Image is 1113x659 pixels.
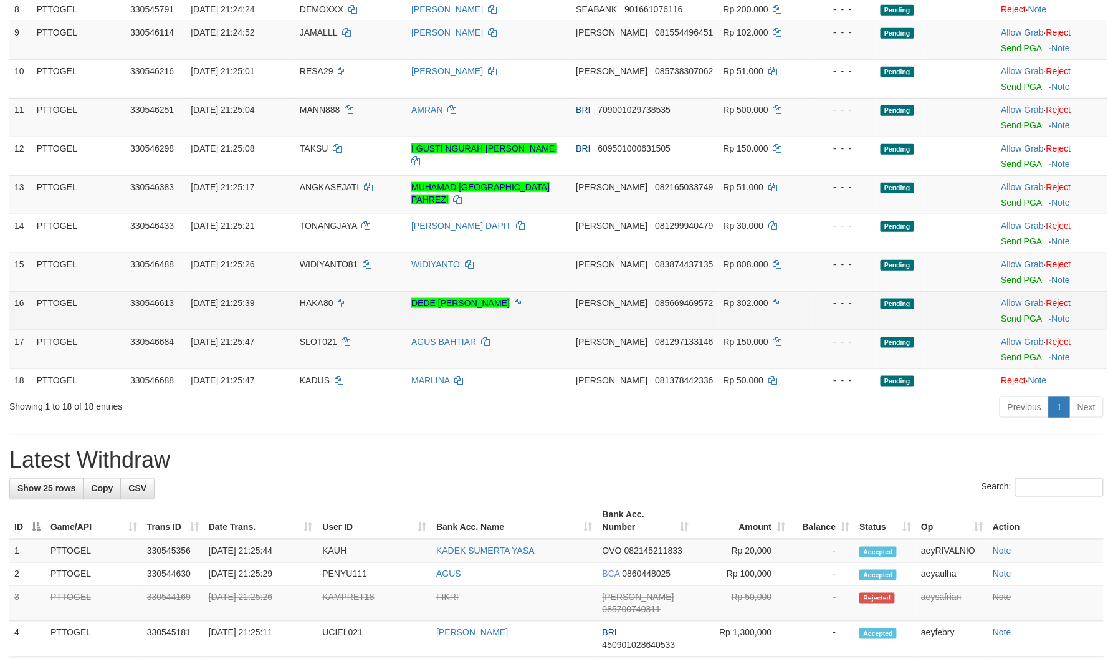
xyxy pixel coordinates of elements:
a: MARLINA [411,375,449,385]
td: · [996,137,1107,175]
span: Rejected [859,593,894,604]
th: Action [988,504,1104,539]
a: MUHAMAD [GEOGRAPHIC_DATA] PAHREZI [411,182,550,204]
span: Rp 200.000 [724,4,768,14]
a: Note [993,592,1011,602]
span: Copy 085669469572 to clipboard [655,298,713,308]
a: Reject [1001,375,1026,385]
span: · [1001,27,1046,37]
a: Reject [1046,105,1071,115]
td: Rp 1,300,000 [694,622,791,657]
a: KADEK SUMERTA YASA [436,546,535,556]
span: OVO [603,546,622,556]
a: AGUS [436,569,461,579]
td: PTTOGEL [45,563,142,586]
td: - [790,622,854,657]
div: - - - [817,335,871,348]
span: Pending [881,376,914,387]
a: AMRAN [411,105,443,115]
a: Send PGA [1001,198,1042,208]
a: Note [1052,275,1071,285]
td: aeyaulha [916,563,988,586]
div: - - - [817,26,871,39]
span: · [1001,66,1046,76]
span: Accepted [859,547,897,557]
span: Copy 0860448025 to clipboard [623,569,671,579]
span: Rp 808.000 [724,259,768,269]
th: Game/API: activate to sort column ascending [45,504,142,539]
span: BRI [603,628,617,638]
td: PENYU111 [317,563,431,586]
span: 330546114 [130,27,174,37]
span: Copy 085700740311 to clipboard [603,605,661,615]
th: Status: activate to sort column ascending [854,504,916,539]
td: PTTOGEL [45,622,142,657]
span: Rp 302.000 [724,298,768,308]
span: [PERSON_NAME] [576,337,647,347]
td: - [790,563,854,586]
a: Reject [1046,182,1071,192]
span: MANN888 [300,105,340,115]
a: DEDE [PERSON_NAME] [411,298,510,308]
span: Copy 081554496451 to clipboard [655,27,713,37]
td: 13 [9,175,32,214]
span: SLOT021 [300,337,337,347]
a: Note [1052,82,1071,92]
span: Rp 102.000 [724,27,768,37]
span: [PERSON_NAME] [603,592,674,602]
th: ID: activate to sort column descending [9,504,45,539]
span: SEABANK [576,4,617,14]
span: Pending [881,5,914,16]
span: · [1001,143,1046,153]
div: Showing 1 to 18 of 18 entries [9,395,454,413]
span: Pending [881,183,914,193]
td: aeysafrian [916,586,988,622]
td: PTTOGEL [45,539,142,563]
span: [PERSON_NAME] [576,66,647,76]
span: [PERSON_NAME] [576,221,647,231]
div: - - - [817,297,871,309]
span: Copy 081299940479 to clipboard [655,221,713,231]
span: [PERSON_NAME] [576,259,647,269]
span: [PERSON_NAME] [576,182,647,192]
div: - - - [817,219,871,232]
span: BRI [576,105,590,115]
td: PTTOGEL [32,368,125,392]
td: 4 [9,622,45,657]
a: Send PGA [1001,275,1042,285]
span: · [1001,298,1046,308]
td: 17 [9,330,32,368]
td: 3 [9,586,45,622]
a: Note [1028,4,1047,14]
th: Bank Acc. Name: activate to sort column ascending [431,504,598,539]
a: Reject [1046,27,1071,37]
span: 330546216 [130,66,174,76]
span: Rp 51.000 [724,66,764,76]
a: [PERSON_NAME] [411,4,483,14]
label: Search: [982,478,1104,497]
span: Pending [881,221,914,232]
span: JAMALLL [300,27,337,37]
span: [DATE] 21:24:24 [191,4,254,14]
a: Allow Grab [1001,298,1044,308]
a: Note [1052,43,1071,53]
a: Note [1052,198,1071,208]
span: · [1001,221,1046,231]
td: · [996,59,1107,98]
td: PTTOGEL [32,137,125,175]
input: Search: [1015,478,1104,497]
span: Pending [881,67,914,77]
span: BRI [576,143,590,153]
span: Accepted [859,628,897,639]
span: [DATE] 21:25:08 [191,143,254,153]
a: Note [1052,352,1071,362]
a: Reject [1046,66,1071,76]
span: 330546383 [130,182,174,192]
th: User ID: activate to sort column ascending [317,504,431,539]
td: · [996,253,1107,291]
span: BCA [603,569,620,579]
span: [PERSON_NAME] [576,298,647,308]
th: Amount: activate to sort column ascending [694,504,791,539]
a: Note [993,546,1011,556]
span: Copy 085738307062 to clipboard [655,66,713,76]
